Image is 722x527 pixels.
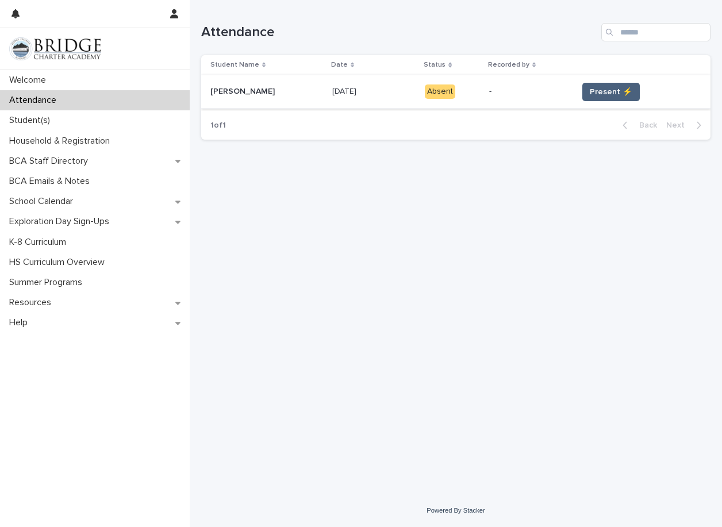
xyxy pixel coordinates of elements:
[5,75,55,86] p: Welcome
[590,86,632,98] span: Present ⚡
[5,257,114,268] p: HS Curriculum Overview
[5,317,37,328] p: Help
[5,277,91,288] p: Summer Programs
[210,84,277,97] p: [PERSON_NAME]
[613,120,662,130] button: Back
[5,216,118,227] p: Exploration Day Sign-Ups
[601,23,711,41] input: Search
[662,120,711,130] button: Next
[666,121,692,129] span: Next
[488,59,529,71] p: Recorded by
[5,115,59,126] p: Student(s)
[632,121,657,129] span: Back
[5,176,99,187] p: BCA Emails & Notes
[9,37,101,60] img: V1C1m3IdTEidaUdm9Hs0
[5,156,97,167] p: BCA Staff Directory
[427,507,485,514] a: Powered By Stacker
[425,84,455,99] div: Absent
[5,136,119,147] p: Household & Registration
[424,59,446,71] p: Status
[210,59,259,71] p: Student Name
[201,24,597,41] h1: Attendance
[582,83,640,101] button: Present ⚡
[331,59,348,71] p: Date
[5,95,66,106] p: Attendance
[5,297,60,308] p: Resources
[201,111,235,140] p: 1 of 1
[201,75,711,109] tr: [PERSON_NAME][PERSON_NAME] [DATE][DATE] Absent-Present ⚡
[5,196,82,207] p: School Calendar
[489,87,569,97] p: -
[332,84,359,97] p: [DATE]
[5,237,75,248] p: K-8 Curriculum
